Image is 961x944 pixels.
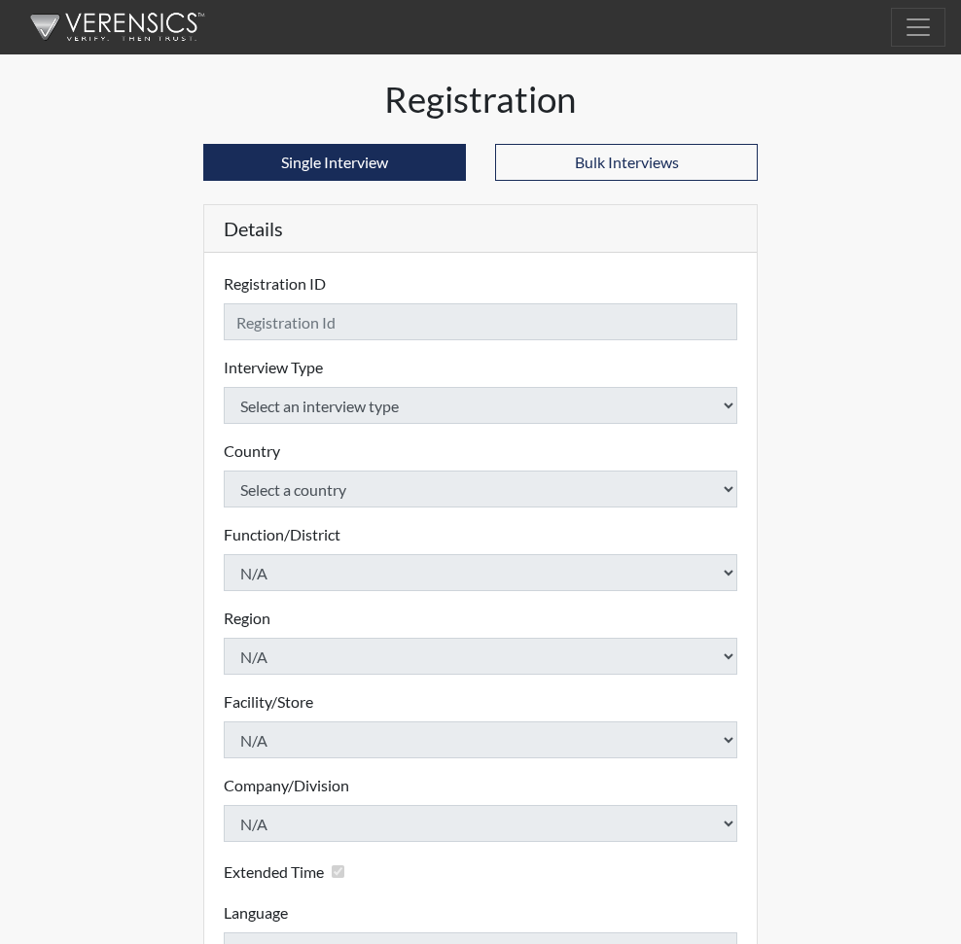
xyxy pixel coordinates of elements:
label: Interview Type [224,356,323,379]
label: Language [224,901,288,925]
label: Company/Division [224,774,349,797]
label: Extended Time [224,860,324,884]
button: Toggle navigation [891,8,945,47]
button: Bulk Interviews [495,144,758,181]
button: Single Interview [203,144,466,181]
label: Function/District [224,523,340,546]
label: Registration ID [224,272,326,296]
label: Region [224,607,270,630]
h1: Registration [203,78,758,121]
h5: Details [204,205,757,253]
div: Checking this box will provide the interviewee with an accomodation of extra time to answer each ... [224,857,352,886]
label: Country [224,439,280,463]
label: Facility/Store [224,690,313,714]
input: Insert a Registration ID, which needs to be a unique alphanumeric value for each interviewee [224,303,737,340]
